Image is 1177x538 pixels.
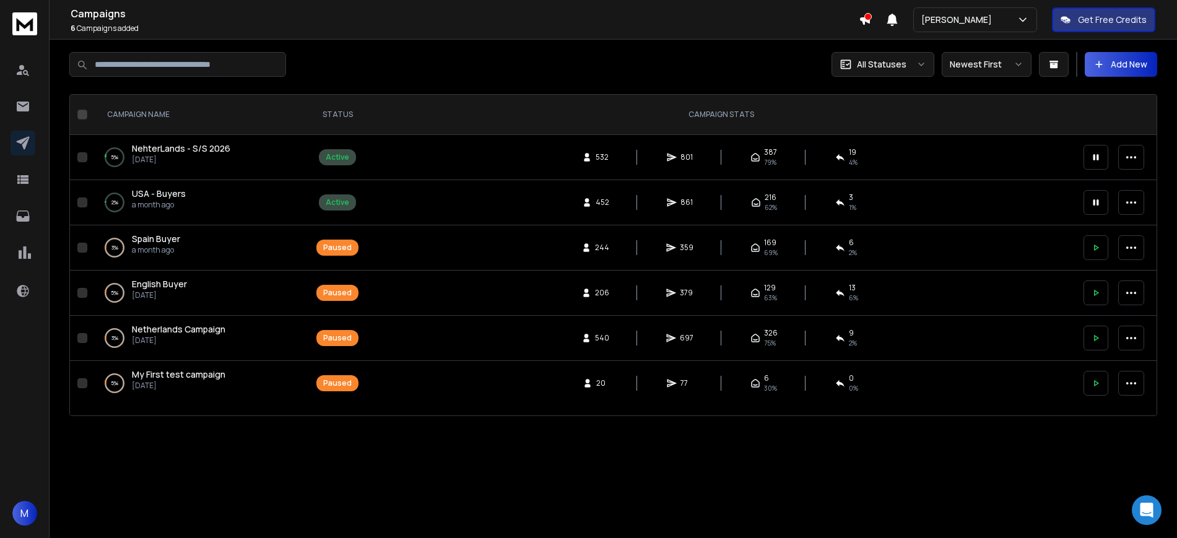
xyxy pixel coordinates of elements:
[92,361,309,406] td: 5%My First test campaign[DATE]
[849,147,856,157] span: 19
[764,283,776,293] span: 129
[764,373,769,383] span: 6
[680,197,693,207] span: 861
[111,151,118,163] p: 5 %
[12,501,37,526] button: M
[92,180,309,225] td: 2%USA - Buyersa month ago
[596,152,609,162] span: 532
[849,202,856,212] span: 1 %
[680,378,693,388] span: 77
[132,323,225,335] span: Netherlands Campaign
[92,271,309,316] td: 5%English Buyer[DATE]
[764,157,776,167] span: 79 %
[92,135,309,180] td: 5%NehterLands - S/S 2026[DATE]
[132,290,187,300] p: [DATE]
[132,323,225,336] a: Netherlands Campaign
[596,378,609,388] span: 20
[132,368,225,380] span: My First test campaign
[764,248,778,258] span: 69 %
[92,225,309,271] td: 3%Spain Buyera month ago
[680,288,693,298] span: 379
[323,243,352,253] div: Paused
[323,378,352,388] div: Paused
[764,383,777,393] span: 30 %
[849,338,857,348] span: 2 %
[111,332,118,344] p: 3 %
[849,283,856,293] span: 13
[1078,14,1147,26] p: Get Free Credits
[132,381,225,391] p: [DATE]
[132,188,186,199] span: USA - Buyers
[132,200,186,210] p: a month ago
[765,202,777,212] span: 62 %
[921,14,997,26] p: [PERSON_NAME]
[1085,52,1157,77] button: Add New
[132,142,230,154] span: NehterLands - S/S 2026
[132,155,230,165] p: [DATE]
[680,152,693,162] span: 801
[849,328,854,338] span: 9
[764,293,777,303] span: 63 %
[326,152,349,162] div: Active
[849,293,858,303] span: 6 %
[71,6,859,21] h1: Campaigns
[132,188,186,200] a: USA - Buyers
[71,23,76,33] span: 6
[595,288,609,298] span: 206
[111,377,118,389] p: 5 %
[849,193,853,202] span: 3
[92,316,309,361] td: 3%Netherlands Campaign[DATE]
[132,278,187,290] a: English Buyer
[132,233,180,245] a: Spain Buyer
[849,248,857,258] span: 2 %
[132,336,225,345] p: [DATE]
[366,95,1076,135] th: CAMPAIGN STATS
[764,147,777,157] span: 387
[595,333,609,343] span: 540
[111,196,118,209] p: 2 %
[92,95,309,135] th: CAMPAIGN NAME
[132,142,230,155] a: NehterLands - S/S 2026
[71,24,859,33] p: Campaigns added
[323,288,352,298] div: Paused
[680,243,693,253] span: 359
[1052,7,1155,32] button: Get Free Credits
[111,287,118,299] p: 5 %
[111,241,118,254] p: 3 %
[765,193,776,202] span: 216
[132,368,225,381] a: My First test campaign
[764,238,776,248] span: 169
[764,338,776,348] span: 75 %
[596,197,609,207] span: 452
[849,383,858,393] span: 0 %
[849,373,854,383] span: 0
[326,197,349,207] div: Active
[323,333,352,343] div: Paused
[764,328,778,338] span: 326
[12,12,37,35] img: logo
[680,333,693,343] span: 697
[595,243,609,253] span: 244
[849,238,854,248] span: 6
[132,245,180,255] p: a month ago
[857,58,906,71] p: All Statuses
[849,157,858,167] span: 4 %
[309,95,366,135] th: STATUS
[942,52,1032,77] button: Newest First
[1132,495,1162,525] div: Open Intercom Messenger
